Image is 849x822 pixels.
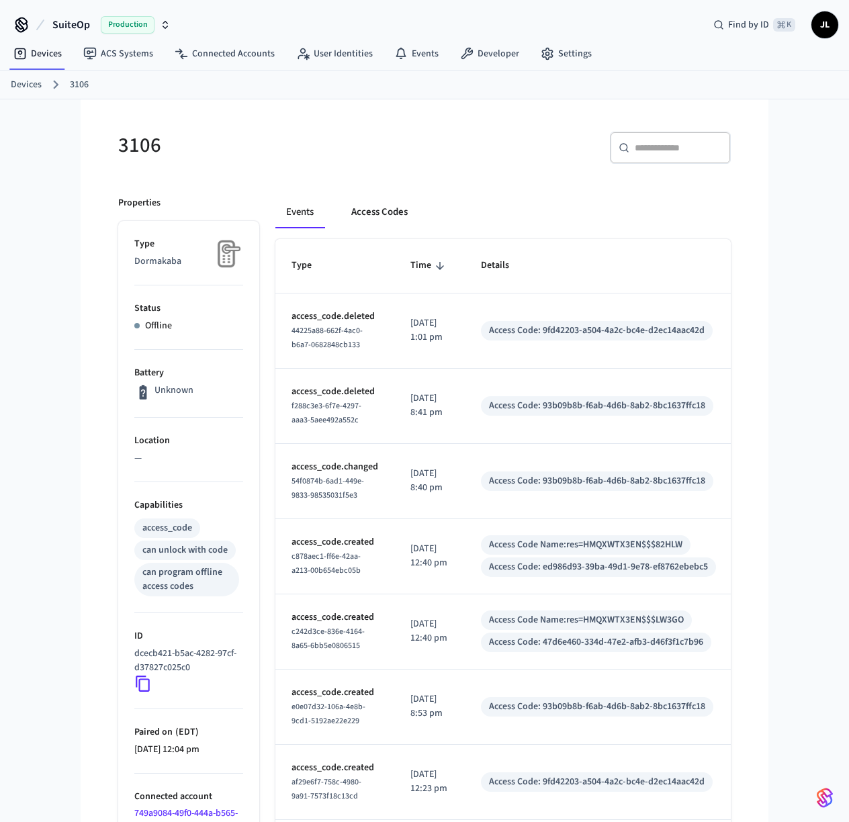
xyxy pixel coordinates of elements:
a: ACS Systems [73,42,164,66]
button: Events [275,196,324,228]
span: Time [410,255,449,276]
p: dcecb421-b5ac-4282-97cf-d37827c025c0 [134,647,238,675]
div: Access Code: ed986d93-39ba-49d1-9e78-ef8762ebebc5 [489,560,708,574]
div: Access Code Name: res=HMQXWTX3EN$$$82HLW [489,538,682,552]
div: Access Code: 9fd42203-a504-4a2c-bc4e-d2ec14aac42d [489,775,705,789]
p: Connected account [134,790,243,804]
p: Properties [118,196,161,210]
p: access_code.changed [292,460,378,474]
span: Find by ID [728,18,769,32]
span: c878aec1-ff6e-42aa-a213-00b654ebc05b [292,551,361,576]
p: access_code.deleted [292,310,378,324]
p: [DATE] 12:40 pm [410,617,449,645]
p: Status [134,302,243,316]
span: JL [813,13,837,37]
p: access_code.created [292,610,378,625]
p: Battery [134,366,243,380]
a: User Identities [285,42,384,66]
span: Production [101,16,154,34]
div: Access Code: 93b09b8b-f6ab-4d6b-8ab2-8bc1637ffc18 [489,474,705,488]
span: c242d3ce-836e-4164-8a65-6bb5e0806515 [292,626,365,651]
div: Access Code: 93b09b8b-f6ab-4d6b-8ab2-8bc1637ffc18 [489,399,705,413]
p: [DATE] 12:04 pm [134,743,243,757]
p: Dormakaba [134,255,243,269]
p: access_code.created [292,761,378,775]
div: can program offline access codes [142,565,231,594]
button: Access Codes [341,196,418,228]
p: [DATE] 12:40 pm [410,542,449,570]
button: JL [811,11,838,38]
a: Devices [3,42,73,66]
p: [DATE] 1:01 pm [410,316,449,345]
p: Offline [145,319,172,333]
p: access_code.created [292,535,378,549]
div: Access Code: 93b09b8b-f6ab-4d6b-8ab2-8bc1637ffc18 [489,700,705,714]
p: Type [134,237,243,251]
p: [DATE] 12:23 pm [410,768,449,796]
span: 54f0874b-6ad1-449e-9833-98535031f5e3 [292,475,364,501]
p: Paired on [134,725,243,739]
p: Capabilities [134,498,243,512]
span: ⌘ K [773,18,795,32]
span: SuiteOp [52,17,90,33]
p: [DATE] 8:41 pm [410,392,449,420]
a: Connected Accounts [164,42,285,66]
p: Unknown [154,383,193,398]
span: f288c3e3-6f7e-4297-aaa3-5aee492a552c [292,400,361,426]
div: Find by ID⌘ K [703,13,806,37]
img: Placeholder Lock Image [210,237,243,271]
div: Access Code: 9fd42203-a504-4a2c-bc4e-d2ec14aac42d [489,324,705,338]
span: Type [292,255,329,276]
p: ID [134,629,243,643]
p: Location [134,434,243,448]
div: Access Code Name: res=HMQXWTX3EN$$$LW3GO [489,613,684,627]
a: Events [384,42,449,66]
p: [DATE] 8:40 pm [410,467,449,495]
h5: 3106 [118,132,416,159]
p: [DATE] 8:53 pm [410,692,449,721]
a: Devices [11,78,42,92]
span: 44225a88-662f-4ac0-b6a7-0682848cb133 [292,325,363,351]
a: 3106 [70,78,89,92]
a: Settings [530,42,602,66]
span: ( EDT ) [173,725,199,739]
span: af29e6f7-758c-4980-9a91-7573f18c13cd [292,776,361,802]
p: — [134,451,243,465]
div: access_code [142,521,192,535]
div: ant example [275,196,731,228]
p: access_code.created [292,686,378,700]
span: Details [481,255,527,276]
div: can unlock with code [142,543,228,557]
img: SeamLogoGradient.69752ec5.svg [817,787,833,809]
span: e0e07d32-106a-4e8b-9cd1-5192ae22e229 [292,701,365,727]
a: Developer [449,42,530,66]
div: Access Code: 47d6e460-334d-47e2-afb3-d46f3f1c7b96 [489,635,703,649]
p: access_code.deleted [292,385,378,399]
